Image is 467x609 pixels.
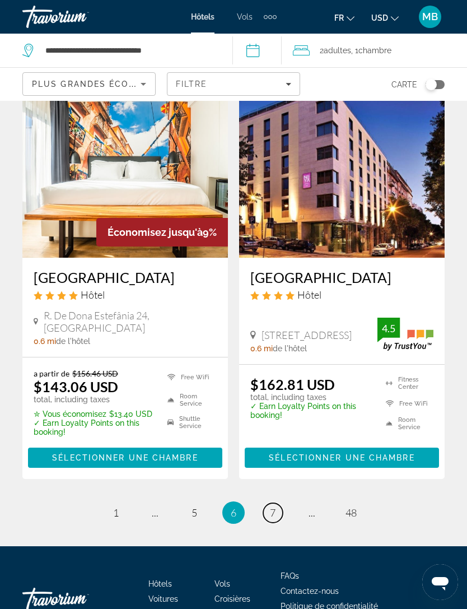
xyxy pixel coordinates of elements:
[96,218,228,247] div: 9%
[214,579,230,588] a: Vols
[377,318,433,351] img: TrustYou guest rating badge
[380,376,433,390] li: Fitness Center
[28,450,222,463] a: Sélectionner une chambre
[108,226,203,238] span: Économisez jusqu'à
[72,369,118,378] del: $156.46 USD
[380,416,433,431] li: Room Service
[334,10,354,26] button: Change language
[34,419,153,436] p: ✓ Earn Loyalty Points on this booking!
[417,80,445,90] button: Toggle map
[250,376,335,393] ins: $162.81 USD
[162,369,217,385] li: Free WiFi
[191,12,214,21] a: Hôtels
[44,42,216,59] input: Search hotel destination
[28,448,222,468] button: Sélectionner une chambre
[282,34,467,67] button: Travelers: 2 adults, 0 children
[32,80,166,89] span: Plus grandes économies
[231,506,236,519] span: 6
[44,309,217,334] span: R. De Dona Estefânia 24, [GEOGRAPHIC_DATA]
[351,43,391,58] span: , 1
[34,289,217,301] div: 4 star Hotel
[52,453,198,462] span: Sélectionner une chambre
[232,34,282,67] button: Select check in and out date
[422,564,458,600] iframe: Bouton de lancement de la fenêtre de messagerie
[214,594,250,603] a: Croisières
[237,12,253,21] a: Vols
[162,414,217,431] li: Shuttle Service
[250,269,433,286] a: [GEOGRAPHIC_DATA]
[34,378,118,395] ins: $143.06 USD
[415,5,445,29] button: User Menu
[358,46,391,55] span: Chambre
[34,395,153,404] p: total, including taxes
[34,337,56,346] span: 0.6 mi
[167,72,300,96] button: Filters
[176,80,208,89] span: Filtre
[273,344,307,353] span: de l'hôtel
[34,410,106,419] span: ✮ Vous économisez
[269,453,414,462] span: Sélectionner une chambre
[22,501,445,524] nav: Pagination
[320,43,351,58] span: 2
[148,579,172,588] a: Hôtels
[192,506,197,519] span: 5
[22,2,134,31] a: Travorium
[56,337,90,346] span: de l'hôtel
[281,587,339,596] a: Contactez-nous
[345,506,357,519] span: 48
[309,506,315,519] span: ...
[371,10,399,26] button: Change currency
[380,396,433,411] li: Free WiFi
[162,392,217,408] li: Room Service
[32,77,146,91] mat-select: Sort by
[239,78,445,258] img: Neya Lisboa Hotel
[245,450,439,463] a: Sélectionner une chambre
[270,506,275,519] span: 7
[422,11,438,22] span: MB
[250,344,273,353] span: 0.6 mi
[34,369,69,378] span: a partir de
[261,329,352,341] span: [STREET_ADDRESS]
[22,78,228,258] img: Hills Hotel Lisboa
[148,594,178,603] a: Voitures
[250,289,433,301] div: 4 star Hotel
[113,506,119,519] span: 1
[34,410,153,419] p: $13.40 USD
[264,8,277,26] button: Extra navigation items
[371,13,388,22] span: USD
[334,13,344,22] span: fr
[297,289,321,301] span: Hôtel
[250,393,372,402] p: total, including taxes
[245,448,439,468] button: Sélectionner une chambre
[152,506,158,519] span: ...
[34,269,217,286] a: [GEOGRAPHIC_DATA]
[391,77,417,92] span: Carte
[324,46,351,55] span: Adultes
[250,402,372,420] p: ✓ Earn Loyalty Points on this booking!
[81,289,105,301] span: Hôtel
[377,322,400,335] div: 4.5
[281,571,299,580] a: FAQs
